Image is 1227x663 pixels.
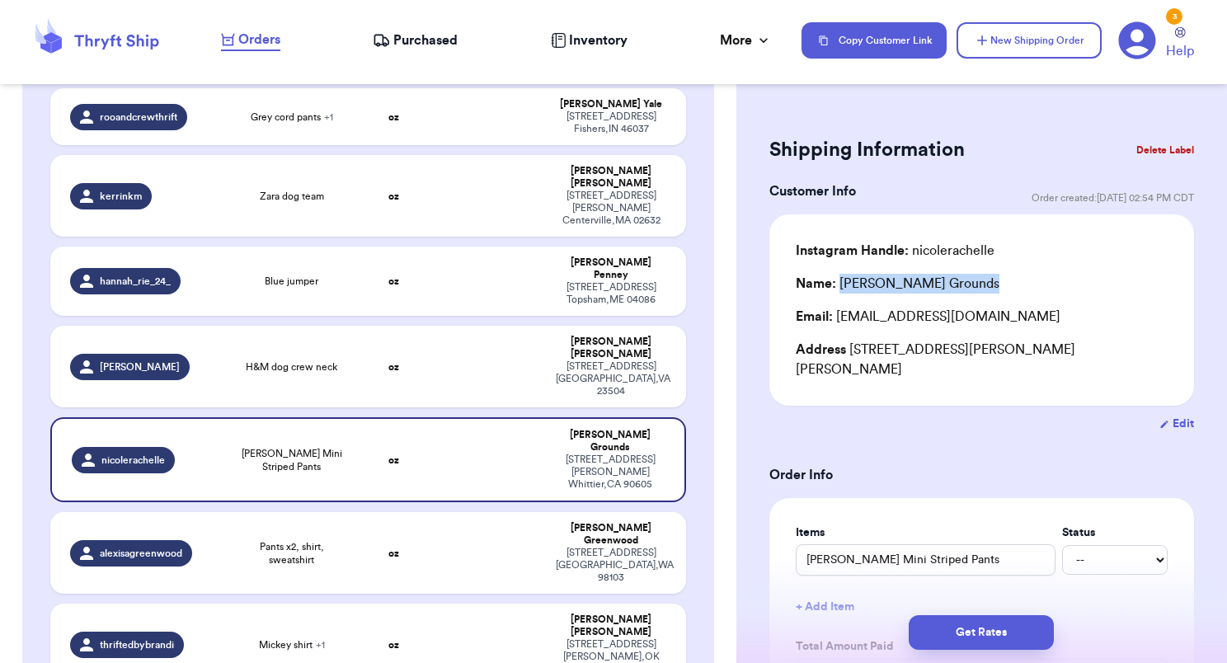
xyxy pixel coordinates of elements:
[100,275,171,288] span: hannah_rie_24_
[796,307,1168,327] div: [EMAIL_ADDRESS][DOMAIN_NAME]
[796,244,909,257] span: Instagram Handle:
[909,615,1054,650] button: Get Rates
[556,360,666,397] div: [STREET_ADDRESS] [GEOGRAPHIC_DATA] , VA 23504
[1159,416,1194,432] button: Edit
[1032,191,1194,205] span: Order created: [DATE] 02:54 PM CDT
[388,112,399,122] strong: oz
[1130,132,1201,168] button: Delete Label
[789,589,1174,625] button: + Add Item
[556,614,666,638] div: [PERSON_NAME] [PERSON_NAME]
[551,31,628,50] a: Inventory
[556,281,666,306] div: [STREET_ADDRESS] Topsham , ME 04086
[388,640,399,650] strong: oz
[324,112,333,122] span: + 1
[556,190,666,227] div: [STREET_ADDRESS][PERSON_NAME] Centerville , MA 02632
[246,360,337,374] span: H&M dog crew neck
[388,455,399,465] strong: oz
[251,110,333,124] span: Grey cord pants
[388,276,399,286] strong: oz
[796,340,1168,379] div: [STREET_ADDRESS][PERSON_NAME][PERSON_NAME]
[769,137,965,163] h2: Shipping Information
[1062,524,1168,541] label: Status
[556,110,666,135] div: [STREET_ADDRESS] Fishers , IN 46037
[393,31,458,50] span: Purchased
[1166,8,1182,25] div: 3
[769,465,1194,485] h3: Order Info
[556,256,666,281] div: [PERSON_NAME] Penney
[769,181,856,201] h3: Customer Info
[556,522,666,547] div: [PERSON_NAME] Greenwood
[259,638,325,651] span: Mickey shirt
[238,447,346,473] span: [PERSON_NAME] Mini Striped Pants
[388,362,399,372] strong: oz
[260,190,324,203] span: Zara dog team
[316,640,325,650] span: + 1
[556,547,666,584] div: [STREET_ADDRESS] [GEOGRAPHIC_DATA] , WA 98103
[796,343,846,356] span: Address
[100,360,180,374] span: [PERSON_NAME]
[100,638,174,651] span: thriftedbybrandi
[556,98,666,110] div: [PERSON_NAME] Yale
[265,275,318,288] span: Blue jumper
[796,310,833,323] span: Email:
[100,110,177,124] span: rooandcrewthrift
[1118,21,1156,59] a: 3
[238,540,346,567] span: Pants x2, shirt, sweatshirt
[556,454,665,491] div: [STREET_ADDRESS][PERSON_NAME] Whittier , CA 90605
[101,454,165,467] span: nicolerachelle
[373,31,458,50] a: Purchased
[720,31,772,50] div: More
[100,190,142,203] span: kerrinkm
[556,165,666,190] div: [PERSON_NAME] [PERSON_NAME]
[100,547,182,560] span: alexisagreenwood
[388,191,399,201] strong: oz
[1166,41,1194,61] span: Help
[802,22,947,59] button: Copy Customer Link
[556,429,665,454] div: [PERSON_NAME] Grounds
[796,241,994,261] div: nicolerachelle
[238,30,280,49] span: Orders
[221,30,280,51] a: Orders
[388,548,399,558] strong: oz
[957,22,1102,59] button: New Shipping Order
[796,524,1055,541] label: Items
[1166,27,1194,61] a: Help
[796,274,999,294] div: [PERSON_NAME] Grounds
[556,336,666,360] div: [PERSON_NAME] [PERSON_NAME]
[569,31,628,50] span: Inventory
[796,277,836,290] span: Name:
